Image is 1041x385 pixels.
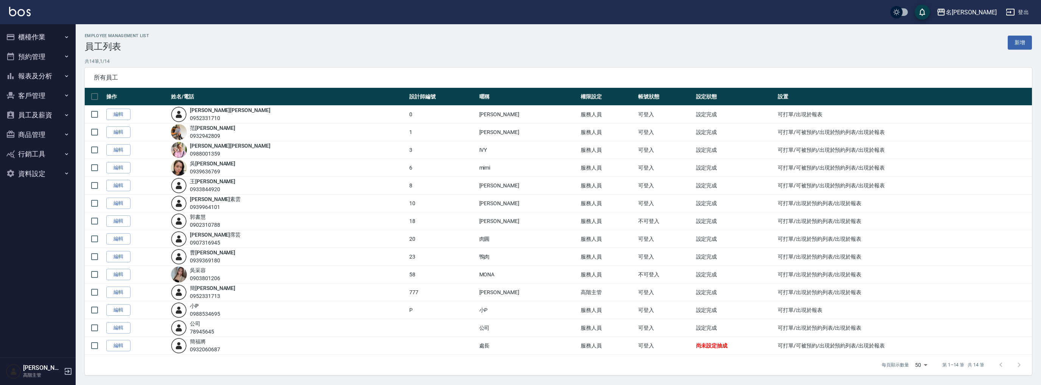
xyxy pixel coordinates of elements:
[636,212,694,230] td: 不可登入
[636,301,694,319] td: 可登入
[776,159,1032,177] td: 可打單/可被預約/出現於預約列表/出現於報表
[407,266,477,284] td: 58
[776,177,1032,195] td: 可打單/可被預約/出現於預約列表/出現於報表
[882,362,909,368] p: 每頁顯示數量
[190,150,270,158] div: 0988001359
[171,302,187,318] img: user-login-man-human-body-mobile-person-512.png
[636,230,694,248] td: 可登入
[694,248,776,266] td: 設定完成
[579,319,636,337] td: 服務人員
[190,232,241,238] a: [PERSON_NAME]霈芸
[776,319,1032,337] td: 可打單/出現於預約列表/出現於報表
[694,319,776,337] td: 設定完成
[579,266,636,284] td: 服務人員
[477,195,579,212] td: [PERSON_NAME]
[106,215,131,227] a: 編輯
[106,269,131,281] a: 編輯
[106,180,131,192] a: 編輯
[23,364,62,372] h5: [PERSON_NAME]
[477,337,579,355] td: 處長
[85,41,149,52] h3: 員工列表
[1008,36,1032,50] a: 新增
[694,177,776,195] td: 設定完成
[190,143,270,149] a: [PERSON_NAME][PERSON_NAME]
[776,301,1032,319] td: 可打單/出現於報表
[171,160,187,176] img: avatar.jpeg
[407,230,477,248] td: 20
[694,141,776,159] td: 設定完成
[694,266,776,284] td: 設定完成
[171,106,187,122] img: user-login-man-human-body-mobile-person-512.png
[477,123,579,141] td: [PERSON_NAME]
[477,177,579,195] td: [PERSON_NAME]
[106,340,131,352] a: 編輯
[190,214,206,220] a: 郭書慧
[477,248,579,266] td: 鴨肉
[171,124,187,140] img: avatar.jpeg
[477,159,579,177] td: mimi
[407,195,477,212] td: 10
[636,159,694,177] td: 可登入
[190,178,235,184] a: 王[PERSON_NAME]
[190,132,235,140] div: 0932942809
[3,125,73,145] button: 商品管理
[190,168,235,176] div: 0939636769
[85,33,149,38] h2: Employee Management List
[106,287,131,298] a: 編輯
[694,159,776,177] td: 設定完成
[636,266,694,284] td: 不可登入
[190,114,270,122] div: 0952331710
[776,248,1032,266] td: 可打單/出現於預約列表/出現於報表
[579,230,636,248] td: 服務人員
[407,301,477,319] td: P
[694,284,776,301] td: 設定完成
[776,195,1032,212] td: 可打單/出現於預約列表/出現於報表
[171,284,187,300] img: user-login-man-human-body-mobile-person-512.png
[190,107,270,113] a: [PERSON_NAME][PERSON_NAME]
[190,321,200,327] a: 公司
[477,88,579,106] th: 暱稱
[190,125,235,131] a: 范[PERSON_NAME]
[946,8,997,17] div: 名[PERSON_NAME]
[94,74,1023,81] span: 所有員工
[579,248,636,266] td: 服務人員
[696,343,728,349] span: 尚未設定抽成
[776,284,1032,301] td: 可打單/出現於預約列表/出現於報表
[407,106,477,123] td: 0
[407,141,477,159] td: 3
[579,177,636,195] td: 服務人員
[190,346,220,354] div: 0932060687
[407,88,477,106] th: 設計師編號
[579,159,636,177] td: 服務人員
[1003,5,1032,19] button: 登出
[694,301,776,319] td: 設定完成
[3,66,73,86] button: 報表及分析
[694,230,776,248] td: 設定完成
[694,88,776,106] th: 設定狀態
[190,239,241,247] div: 0907316945
[636,284,694,301] td: 可登入
[190,274,220,282] div: 0903801206
[636,248,694,266] td: 可登入
[106,109,131,120] a: 編輯
[694,195,776,212] td: 設定完成
[407,159,477,177] td: 6
[190,196,241,202] a: [PERSON_NAME]素雲
[477,266,579,284] td: MONA
[171,178,187,193] img: user-login-man-human-body-mobile-person-512.png
[190,303,199,309] a: 小P
[477,284,579,301] td: [PERSON_NAME]
[579,337,636,355] td: 服務人員
[694,106,776,123] td: 設定完成
[85,58,1032,65] p: 共 14 筆, 1 / 14
[776,212,1032,230] td: 可打單/出現於預約列表/出現於報表
[477,230,579,248] td: 肉圓
[694,123,776,141] td: 設定完成
[776,123,1032,141] td: 可打單/可被預約/出現於預約列表/出現於報表
[106,251,131,263] a: 編輯
[579,123,636,141] td: 服務人員
[3,105,73,125] button: 員工及薪資
[3,86,73,106] button: 客戶管理
[169,88,407,106] th: 姓名/電話
[190,257,235,265] div: 0939369180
